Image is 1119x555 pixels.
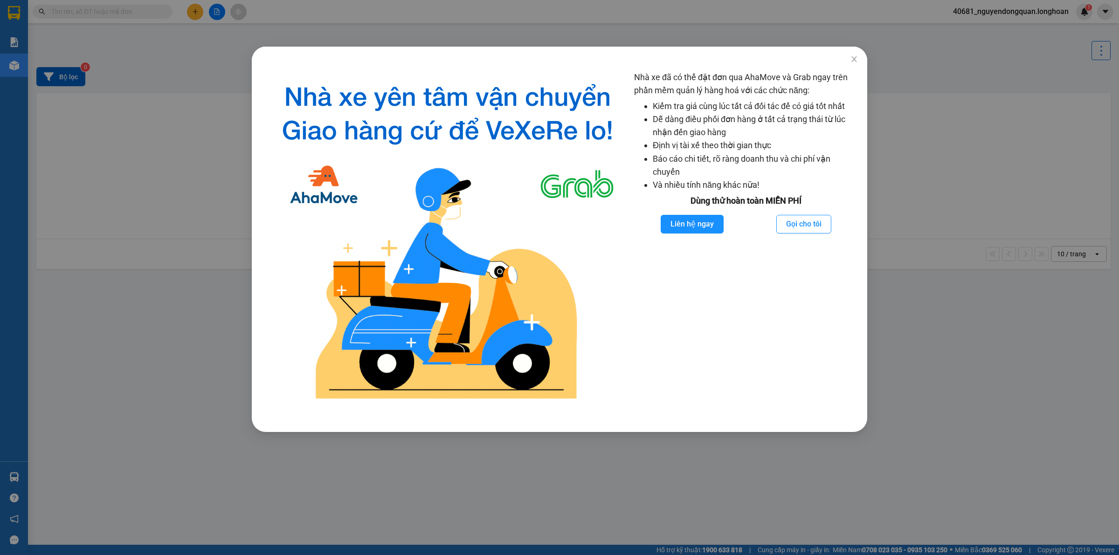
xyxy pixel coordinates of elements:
span: close [850,55,858,63]
button: Close [841,47,867,73]
div: Dùng thử hoàn toàn MIỄN PHÍ [634,194,858,207]
button: Gọi cho tôi [776,215,831,233]
span: Gọi cho tôi [786,218,822,230]
button: Liên hệ ngay [661,215,724,233]
div: Nhà xe đã có thể đặt đơn qua AhaMove và Grab ngay trên phần mềm quản lý hàng hoá với các chức năng: [634,71,858,409]
li: Dễ dàng điều phối đơn hàng ở tất cả trạng thái từ lúc nhận đến giao hàng [653,113,858,139]
li: Kiểm tra giá cùng lúc tất cả đối tác để có giá tốt nhất [653,100,858,113]
span: Liên hệ ngay [670,218,714,230]
li: Định vị tài xế theo thời gian thực [653,139,858,152]
li: Báo cáo chi tiết, rõ ràng doanh thu và chi phí vận chuyển [653,152,858,179]
img: logo [269,71,627,409]
li: Và nhiều tính năng khác nữa! [653,178,858,192]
